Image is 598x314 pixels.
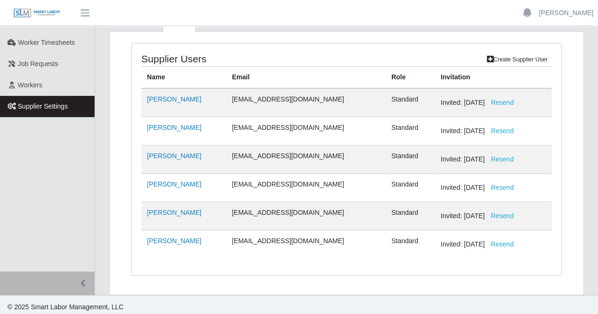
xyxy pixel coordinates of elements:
button: Resend [485,236,520,253]
span: Worker Timesheets [18,39,75,46]
a: [PERSON_NAME] [539,8,593,18]
span: Workers [18,81,43,89]
td: Standard [386,174,435,202]
td: [EMAIL_ADDRESS][DOMAIN_NAME] [226,117,386,145]
a: [PERSON_NAME] [147,180,201,188]
a: Create Supplier User [483,53,552,66]
button: Resend [485,123,520,139]
a: [PERSON_NAME] [147,124,201,131]
h4: Supplier Users [141,53,304,65]
a: [PERSON_NAME] [147,152,201,160]
td: Standard [386,88,435,117]
a: [PERSON_NAME] [147,95,201,103]
td: [EMAIL_ADDRESS][DOMAIN_NAME] [226,88,386,117]
span: Job Requests [18,60,59,68]
td: Standard [386,230,435,259]
button: Resend [485,151,520,168]
th: Invitation [435,67,552,89]
span: Supplier Settings [18,102,68,110]
td: [EMAIL_ADDRESS][DOMAIN_NAME] [226,230,386,259]
span: © 2025 Smart Labor Management, LLC [8,303,123,311]
th: Role [386,67,435,89]
span: Invited: [DATE] [441,99,520,106]
button: Resend [485,94,520,111]
span: Invited: [DATE] [441,127,520,135]
a: [PERSON_NAME] [147,209,201,216]
button: Resend [485,179,520,196]
span: Invited: [DATE] [441,240,520,248]
td: Standard [386,202,435,230]
span: Invited: [DATE] [441,184,520,191]
button: Resend [485,208,520,224]
td: Standard [386,145,435,174]
span: Invited: [DATE] [441,212,520,220]
span: Invited: [DATE] [441,155,520,163]
th: Name [141,67,226,89]
a: [PERSON_NAME] [147,237,201,245]
th: Email [226,67,386,89]
td: [EMAIL_ADDRESS][DOMAIN_NAME] [226,174,386,202]
td: Standard [386,117,435,145]
td: [EMAIL_ADDRESS][DOMAIN_NAME] [226,145,386,174]
td: [EMAIL_ADDRESS][DOMAIN_NAME] [226,202,386,230]
img: SLM Logo [13,8,61,18]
